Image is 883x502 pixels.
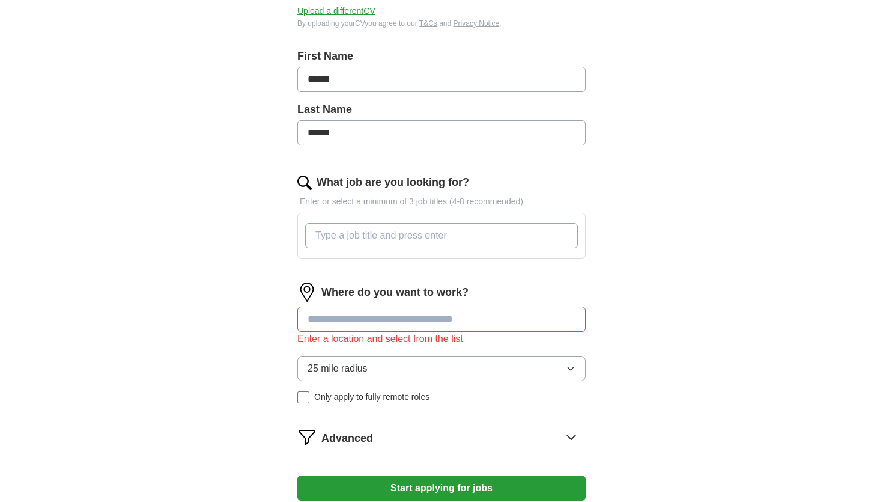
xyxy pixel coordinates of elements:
img: search.png [297,176,312,190]
input: Only apply to fully remote roles [297,391,309,403]
input: Type a job title and press enter [305,223,578,248]
button: 25 mile radius [297,356,586,381]
img: filter [297,427,317,447]
button: Upload a differentCV [297,5,375,17]
p: Enter or select a minimum of 3 job titles (4-8 recommended) [297,195,586,208]
a: Privacy Notice [454,19,500,28]
span: Advanced [321,430,373,447]
img: location.png [297,283,317,302]
div: By uploading your CV you agree to our and . [297,18,586,29]
a: T&Cs [419,19,437,28]
span: Only apply to fully remote roles [314,391,429,403]
label: What job are you looking for? [317,174,469,191]
label: Last Name [297,102,586,118]
div: Enter a location and select from the list [297,332,586,346]
span: 25 mile radius [308,361,368,376]
label: Where do you want to work? [321,284,469,301]
label: First Name [297,48,586,64]
button: Start applying for jobs [297,476,586,501]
